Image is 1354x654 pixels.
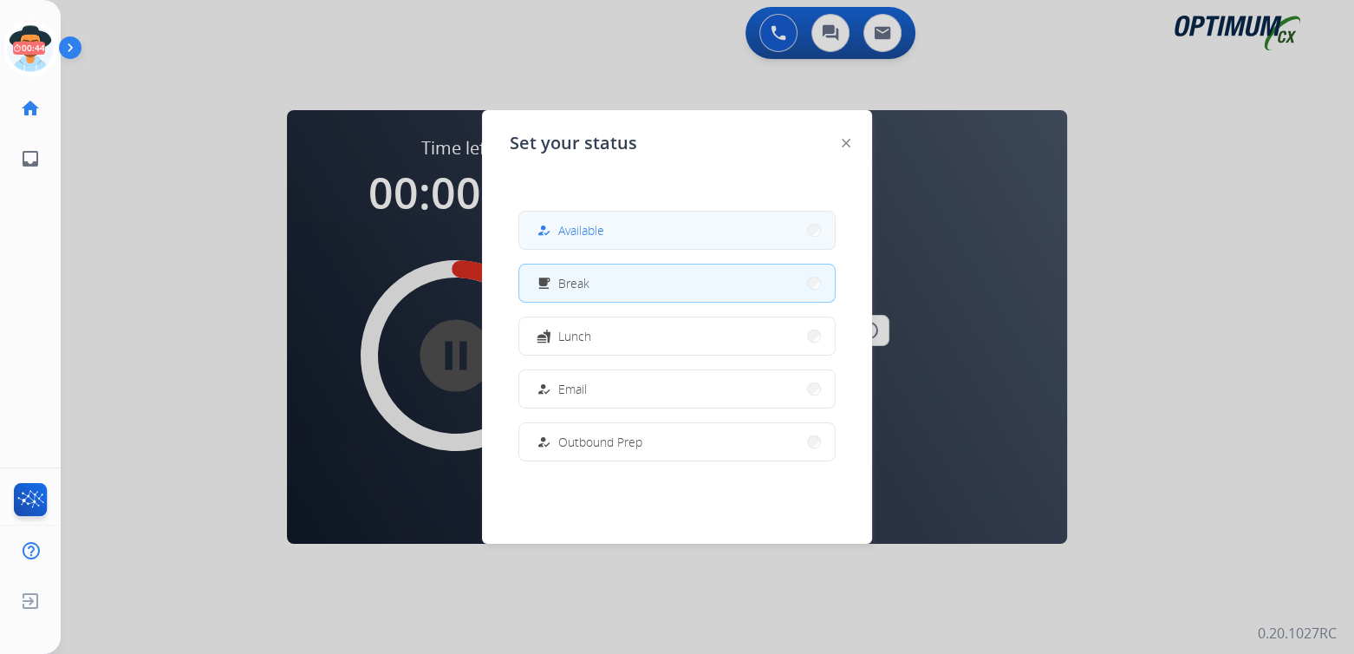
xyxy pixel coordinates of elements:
mat-icon: how_to_reg [537,223,551,238]
mat-icon: inbox [20,148,41,169]
mat-icon: free_breakfast [537,276,551,291]
span: Set your status [510,131,637,155]
mat-icon: how_to_reg [537,435,551,449]
p: 0.20.1027RC [1258,623,1337,644]
span: Email [558,380,587,398]
button: Available [519,212,835,249]
button: Email [519,370,835,408]
button: Lunch [519,317,835,355]
mat-icon: home [20,98,41,119]
mat-icon: how_to_reg [537,382,551,396]
button: Outbound Prep [519,423,835,461]
span: Lunch [558,327,591,345]
img: close-button [842,139,850,147]
span: Outbound Prep [558,433,642,451]
button: Break [519,265,835,302]
span: Available [558,221,604,239]
mat-icon: fastfood [537,329,551,343]
span: Break [558,274,589,292]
